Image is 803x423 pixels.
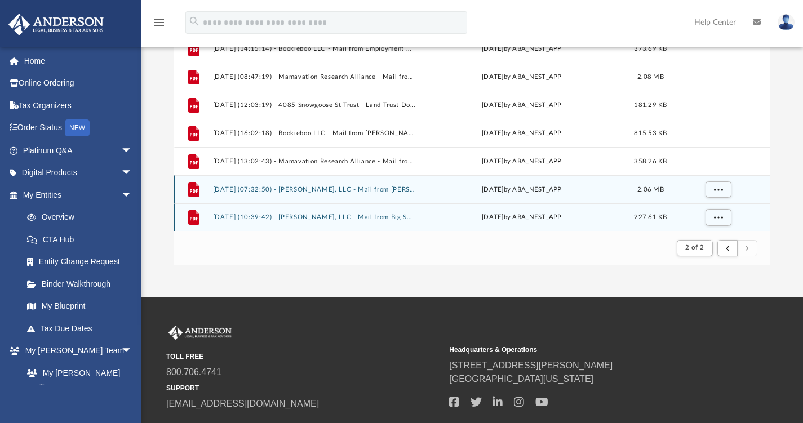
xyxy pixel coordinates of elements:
span: arrow_drop_down [121,184,144,207]
button: [DATE] (08:47:19) - Mamavation Research Alliance - Mail from Subpoena - [PERSON_NAME].pdf [212,73,415,80]
a: My Entitiesarrow_drop_down [8,184,149,206]
span: 227.61 KB [634,214,667,220]
span: arrow_drop_down [121,162,144,185]
a: My [PERSON_NAME] Teamarrow_drop_down [8,340,144,362]
div: by ABA_NEST_APP [420,212,623,222]
span: arrow_drop_down [121,139,144,162]
div: [DATE] by ABA_NEST_APP [420,43,623,54]
span: 815.53 KB [634,130,667,136]
div: [DATE] by ABA_NEST_APP [420,128,623,138]
a: Overview [16,206,149,229]
button: 2 of 2 [677,240,712,256]
a: My [PERSON_NAME] Team [16,362,138,398]
span: 373.69 KB [634,45,667,51]
img: User Pic [778,14,795,30]
button: [DATE] (10:39:42) - [PERSON_NAME], LLC - Mail from Big Sky Association.pdf [212,213,415,221]
small: SUPPORT [166,383,441,393]
button: [DATE] (07:32:50) - [PERSON_NAME], LLC - Mail from [PERSON_NAME] Fargo Advisors.pdf [212,185,415,193]
div: [DATE] by ABA_NEST_APP [420,156,623,166]
a: Binder Walkthrough [16,273,149,295]
button: [DATE] (12:03:19) - 4085 Snowgoose St Trust - Land Trust Documents from Assessor of [GEOGRAPHIC_D... [212,101,415,108]
i: menu [152,16,166,29]
div: by ABA_NEST_APP [420,184,623,194]
button: [DATE] (14:15:14) - Bookieboo LLC - Mail from Employment Development Department.pdf [212,44,415,52]
a: Tax Due Dates [16,317,149,340]
a: 800.706.4741 [166,367,221,377]
a: CTA Hub [16,228,149,251]
a: Entity Change Request [16,251,149,273]
a: Order StatusNEW [8,117,149,140]
img: Anderson Advisors Platinum Portal [5,14,107,35]
i: search [188,15,201,28]
button: More options [705,181,731,198]
div: grid [174,32,770,231]
span: 2 of 2 [685,244,704,251]
button: More options [705,209,731,226]
button: [DATE] (16:02:18) - Bookieboo LLC - Mail from [PERSON_NAME].pdf [212,129,415,136]
a: [EMAIL_ADDRESS][DOMAIN_NAME] [166,399,319,408]
span: 2.08 MB [637,73,664,79]
a: Tax Organizers [8,94,149,117]
a: [STREET_ADDRESS][PERSON_NAME] [449,360,613,370]
a: [GEOGRAPHIC_DATA][US_STATE] [449,374,593,384]
span: arrow_drop_down [121,340,144,363]
span: [DATE] [482,186,504,192]
div: [DATE] by ABA_NEST_APP [420,72,623,82]
span: [DATE] [482,214,504,220]
div: [DATE] by ABA_NEST_APP [420,100,623,110]
div: NEW [65,119,90,136]
a: menu [152,21,166,29]
span: 181.29 KB [634,101,667,108]
a: Platinum Q&Aarrow_drop_down [8,139,149,162]
span: 358.26 KB [634,158,667,164]
small: TOLL FREE [166,351,441,362]
small: Headquarters & Operations [449,345,724,355]
button: [DATE] (13:02:43) - Mamavation Research Alliance - Mail from Internal Revenue Service.pdf [212,157,415,164]
a: Digital Productsarrow_drop_down [8,162,149,184]
a: My Blueprint [16,295,144,318]
a: Online Ordering [8,72,149,95]
a: Home [8,50,149,72]
span: 2.06 MB [637,186,664,192]
img: Anderson Advisors Platinum Portal [166,326,234,340]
